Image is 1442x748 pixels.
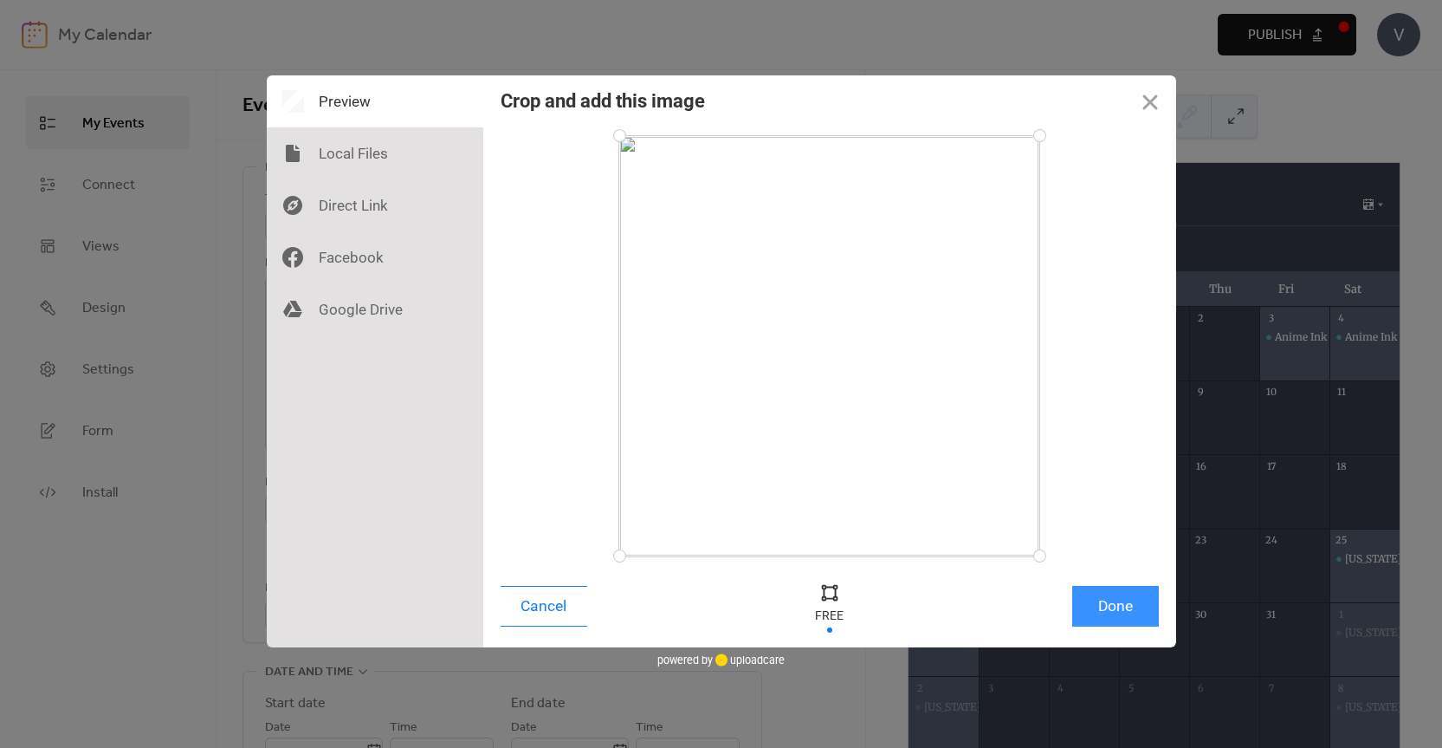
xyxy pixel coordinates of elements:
button: Done [1072,586,1159,627]
a: uploadcare [713,654,785,667]
button: Cancel [501,586,587,627]
div: Facebook [267,231,483,283]
div: Google Drive [267,283,483,335]
div: Crop and add this image [501,90,705,112]
div: Local Files [267,127,483,179]
div: Preview [267,75,483,127]
div: Direct Link [267,179,483,231]
button: Close [1124,75,1176,127]
div: powered by [657,647,785,673]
